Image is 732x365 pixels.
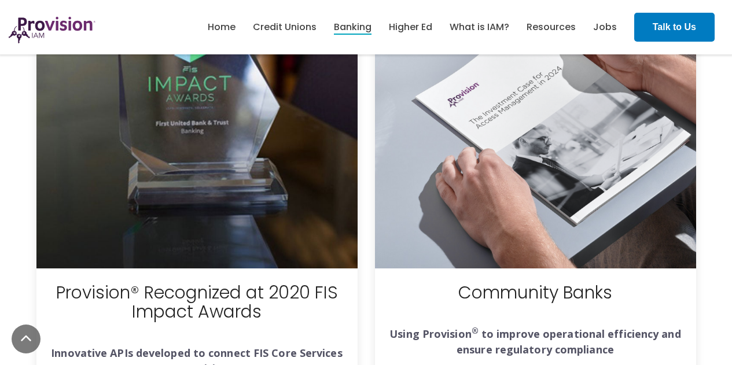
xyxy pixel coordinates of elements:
strong: Talk to Us [653,22,696,32]
a: Credit Unions [253,17,317,37]
a: Resources [527,17,576,37]
sup: ® [472,326,479,336]
h3: Provision® Recognized at 2020 FIS Impact Awards [51,283,343,340]
strong: Using Provision to improve operational efficiency and ensure regulatory compliance [389,327,680,356]
nav: menu [199,9,626,46]
a: Higher Ed [389,17,432,37]
h3: Community Banks [389,283,682,321]
img: ProvisionIAM-Logo-Purple [9,17,95,43]
a: Jobs [593,17,617,37]
a: Home [208,17,236,37]
a: What is IAM? [450,17,509,37]
a: Talk to Us [634,13,715,42]
a: Banking [334,17,371,37]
